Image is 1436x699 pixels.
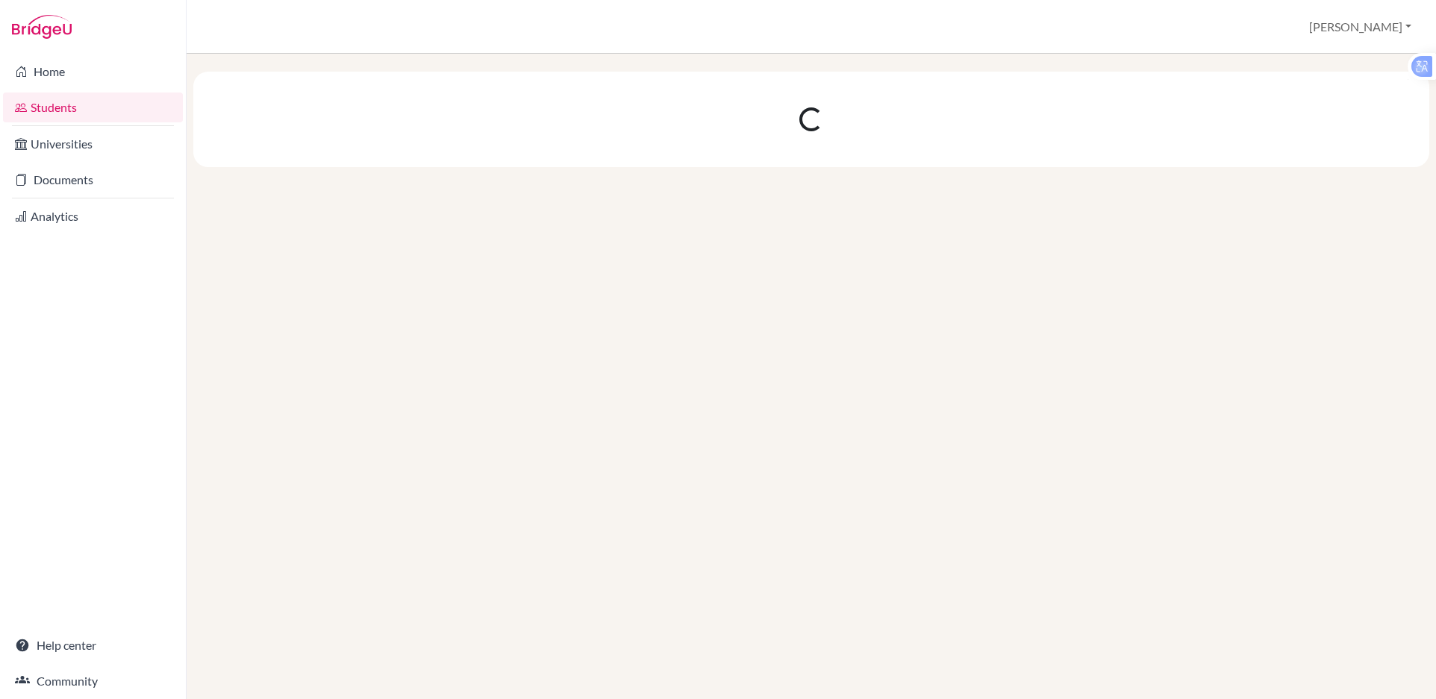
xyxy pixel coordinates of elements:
a: Universities [3,129,183,159]
a: Help center [3,630,183,660]
a: Students [3,93,183,122]
a: Analytics [3,201,183,231]
a: Documents [3,165,183,195]
button: [PERSON_NAME] [1302,13,1418,41]
a: Community [3,666,183,696]
img: Bridge-U [12,15,72,39]
a: Home [3,57,183,87]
